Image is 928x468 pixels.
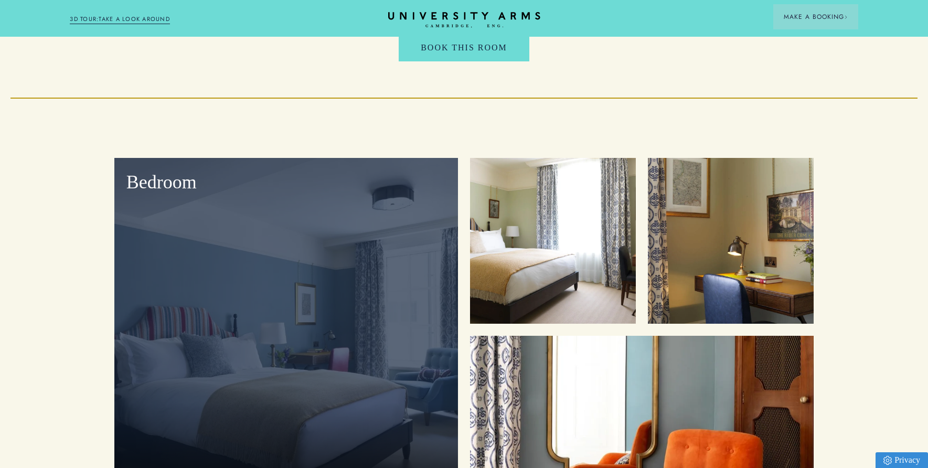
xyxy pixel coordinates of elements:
[70,15,170,24] a: 3D TOUR:TAKE A LOOK AROUND
[126,170,446,195] p: Bedroom
[844,15,848,19] img: Arrow icon
[876,452,928,468] a: Privacy
[388,12,540,28] a: Home
[773,4,858,29] button: Make a BookingArrow icon
[399,34,529,61] a: Book This Room
[784,12,848,22] span: Make a Booking
[883,456,892,465] img: Privacy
